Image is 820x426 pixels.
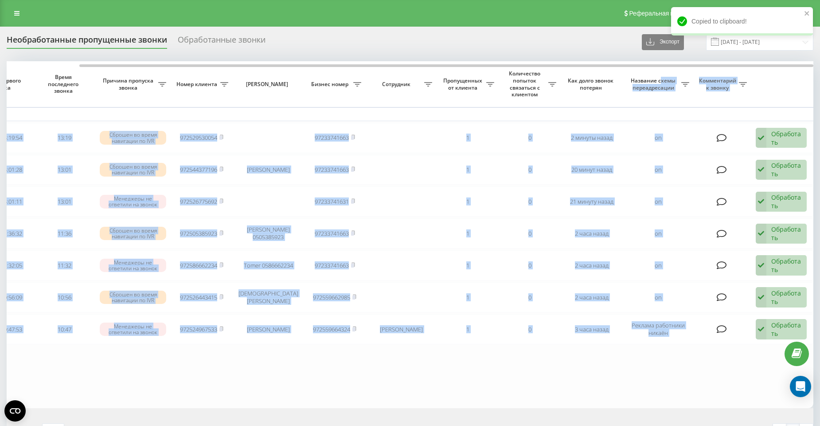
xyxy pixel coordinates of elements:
td: Реклама работники никаён [623,314,694,344]
div: Сброшен во время навигации по IVR [100,131,166,144]
td: on [623,250,694,280]
a: 972559662985 [313,293,350,301]
div: Обработать [771,130,802,146]
td: on [623,186,694,217]
td: 13:19 [33,123,95,153]
td: on [623,155,694,185]
td: 3 часа назад [561,314,623,344]
td: [DEMOGRAPHIC_DATA][PERSON_NAME] [233,282,304,312]
span: Комментарий к звонку [698,77,739,91]
td: 1 [437,314,499,344]
a: 972544377196 [180,166,217,174]
a: 972526443415 [180,293,217,301]
button: Open CMP widget [4,400,26,422]
a: 97233741663 [315,166,349,174]
td: 1 [437,186,499,217]
td: on [623,282,694,312]
a: 97233741663 [315,261,349,269]
span: Реферальная программа [629,10,702,17]
td: Tomer 0586662234 [233,250,304,280]
td: 13:01 [33,155,95,185]
td: [PERSON_NAME] 0505385923 [233,218,304,248]
td: 0 [499,314,561,344]
td: 10:47 [33,314,95,344]
div: Сброшен во время навигации по IVR [100,227,166,240]
td: 0 [499,282,561,312]
a: 97233741663 [315,134,349,142]
span: Название схемы переадресации [627,77,681,91]
td: 11:32 [33,250,95,280]
span: Сотрудник [370,81,424,88]
div: Обработать [771,289,802,306]
td: 10:56 [33,282,95,312]
td: 0 [499,123,561,153]
a: 972529530054 [180,134,217,142]
a: 972524967533 [180,325,217,333]
a: 972505385923 [180,229,217,237]
span: Количество попыток связаться с клиентом [503,70,548,98]
span: Как долго звонок потерян [568,77,616,91]
div: Менеджеры не ответили на звонок [100,195,166,208]
a: 97233741663 [315,229,349,237]
td: 13:01 [33,186,95,217]
span: [PERSON_NAME] [240,81,296,88]
td: 0 [499,186,561,217]
div: Обработать [771,225,802,242]
div: Обработать [771,257,802,274]
a: 972559664324 [313,325,350,333]
td: on [623,218,694,248]
a: 97233741631 [315,197,349,205]
div: Необработанные пропущенные звонки [7,35,167,49]
div: Менеджеры не ответили на звонок [100,259,166,272]
td: on [623,123,694,153]
span: Бизнес номер [308,81,353,88]
div: Обработать [771,321,802,338]
td: 0 [499,218,561,248]
div: Copied to clipboard! [671,7,813,35]
td: 20 минут назад [561,155,623,185]
span: Время последнего звонка [40,74,88,95]
td: 2 часа назад [561,218,623,248]
td: 2 часа назад [561,282,623,312]
td: 0 [499,250,561,280]
button: close [804,10,810,18]
a: 972586662234 [180,261,217,269]
td: [PERSON_NAME] [233,314,304,344]
a: 972526775692 [180,197,217,205]
div: Обработать [771,193,802,210]
td: [PERSON_NAME] [366,314,437,344]
td: 0 [499,155,561,185]
div: Сброшен во время навигации по IVR [100,291,166,304]
td: 1 [437,155,499,185]
td: 1 [437,123,499,153]
div: Обработанные звонки [178,35,266,49]
div: Обработать [771,161,802,178]
span: Номер клиента [175,81,220,88]
div: Сброшен во время навигации по IVR [100,163,166,176]
span: Причина пропуска звонка [100,77,158,91]
td: 21 минуту назад [561,186,623,217]
div: Менеджеры не ответили на звонок [100,323,166,336]
td: [PERSON_NAME] [233,155,304,185]
td: 1 [437,282,499,312]
td: 2 часа назад [561,250,623,280]
td: 2 минуты назад [561,123,623,153]
div: Open Intercom Messenger [790,376,811,397]
td: 11:36 [33,218,95,248]
td: 1 [437,250,499,280]
td: 1 [437,218,499,248]
span: Пропущенных от клиента [441,77,486,91]
button: Экспорт [642,34,684,50]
